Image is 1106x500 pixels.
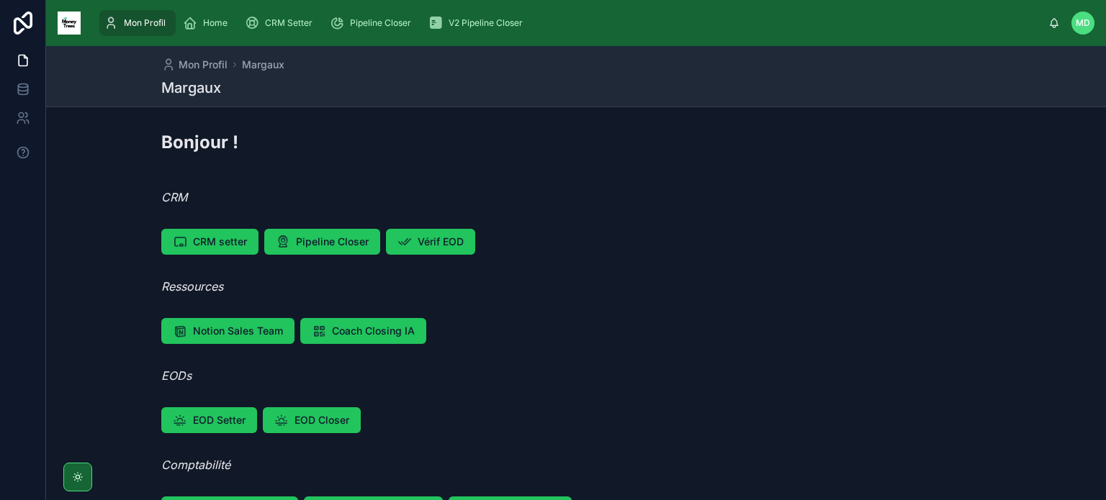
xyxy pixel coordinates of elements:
[179,10,238,36] a: Home
[161,368,192,383] em: EODs
[193,324,283,338] span: Notion Sales Team
[179,58,228,72] span: Mon Profil
[203,17,228,29] span: Home
[242,58,284,72] a: Margaux
[58,12,81,35] img: App logo
[161,229,258,255] button: CRM setter
[449,17,523,29] span: V2 Pipeline Closer
[193,235,247,249] span: CRM setter
[161,58,228,72] a: Mon Profil
[193,413,246,427] span: EOD Setter
[325,10,421,36] a: Pipeline Closer
[92,7,1048,39] div: scrollable content
[161,407,257,433] button: EOD Setter
[161,78,221,98] h1: Margaux
[161,130,238,154] h2: Bonjour !
[161,458,230,472] em: Comptabilité
[265,17,313,29] span: CRM Setter
[161,279,223,294] em: Ressources
[161,318,295,344] button: Notion Sales Team
[350,17,411,29] span: Pipeline Closer
[386,229,475,255] button: Vérif EOD
[332,324,415,338] span: Coach Closing IA
[240,10,323,36] a: CRM Setter
[124,17,166,29] span: Mon Profil
[300,318,426,344] button: Coach Closing IA
[424,10,533,36] a: V2 Pipeline Closer
[295,413,349,427] span: EOD Closer
[263,407,361,433] button: EOD Closer
[264,229,380,255] button: Pipeline Closer
[296,235,369,249] span: Pipeline Closer
[161,190,187,204] em: CRM
[1076,17,1090,29] span: MD
[99,10,176,36] a: Mon Profil
[418,235,464,249] span: Vérif EOD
